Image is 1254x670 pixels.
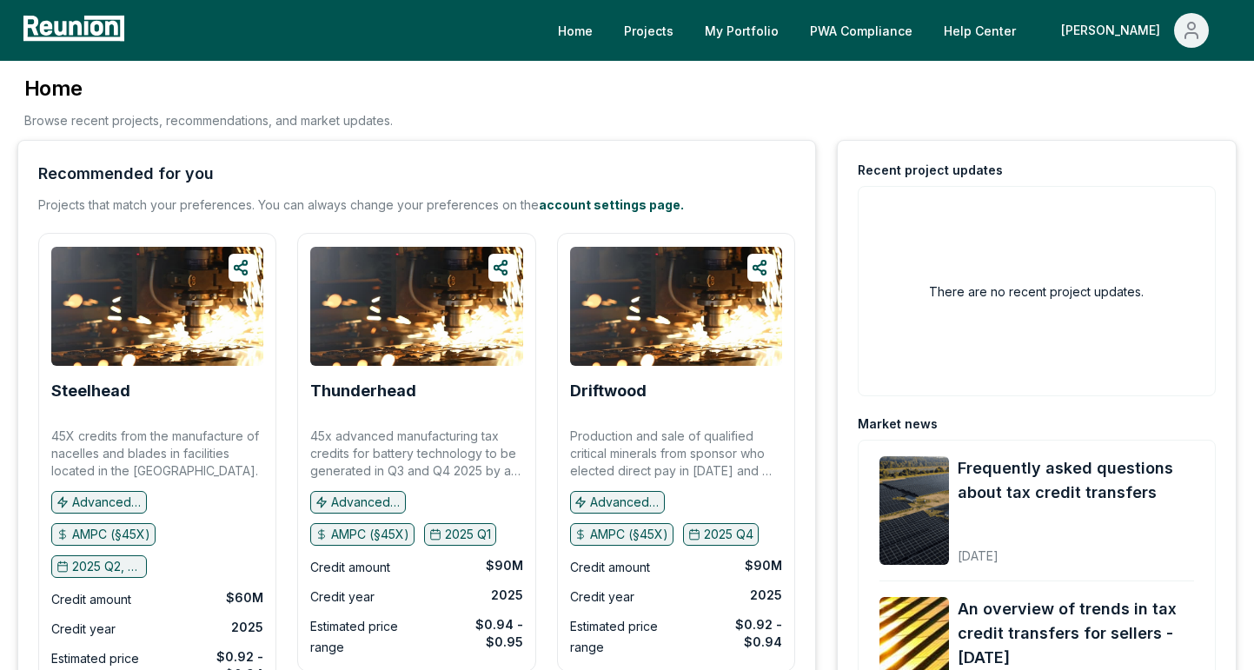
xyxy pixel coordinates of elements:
[310,587,375,607] div: Credit year
[958,597,1194,670] a: An overview of trends in tax credit transfers for sellers - [DATE]
[958,456,1194,505] a: Frequently asked questions about tax credit transfers
[51,491,147,514] button: Advanced manufacturing
[930,13,1030,48] a: Help Center
[691,13,793,48] a: My Portfolio
[544,13,1237,48] nav: Main
[51,428,263,480] p: 45X credits from the manufacture of nacelles and blades in facilities located in the [GEOGRAPHIC_...
[491,587,523,604] div: 2025
[24,111,393,129] p: Browse recent projects, recommendations, and market updates.
[590,526,668,543] p: AMPC (§45X)
[570,616,694,658] div: Estimated price range
[310,247,522,366] img: Thunderhead
[226,589,263,607] div: $60M
[683,523,759,546] button: 2025 Q4
[610,13,687,48] a: Projects
[310,616,435,658] div: Estimated price range
[570,247,782,366] img: Driftwood
[544,13,607,48] a: Home
[1047,13,1223,48] button: [PERSON_NAME]
[693,616,781,651] div: $0.92 - $0.94
[570,428,782,480] p: Production and sale of qualified critical minerals from sponsor who elected direct pay in [DATE] ...
[24,75,393,103] h3: Home
[570,491,666,514] button: Advanced manufacturing
[445,526,491,543] p: 2025 Q1
[539,197,684,212] a: account settings page.
[51,589,131,610] div: Credit amount
[310,382,416,400] a: Thunderhead
[72,526,150,543] p: AMPC (§45X)
[310,557,390,578] div: Credit amount
[310,428,522,480] p: 45x advanced manufacturing tax credits for battery technology to be generated in Q3 and Q4 2025 b...
[958,534,1194,565] div: [DATE]
[331,526,409,543] p: AMPC (§45X)
[1061,13,1167,48] div: [PERSON_NAME]
[570,382,647,400] a: Driftwood
[435,616,522,651] div: $0.94 - $0.95
[51,555,147,578] button: 2025 Q2, 2025 Q3, 2025 Q4
[796,13,926,48] a: PWA Compliance
[745,557,782,574] div: $90M
[750,587,782,604] div: 2025
[929,282,1144,301] h2: There are no recent project updates.
[51,382,130,400] a: Steelhead
[424,523,496,546] button: 2025 Q1
[51,247,263,366] img: Steelhead
[486,557,523,574] div: $90M
[72,558,142,575] p: 2025 Q2, 2025 Q3, 2025 Q4
[38,197,539,212] span: Projects that match your preferences. You can always change your preferences on the
[231,619,263,636] div: 2025
[310,491,406,514] button: Advanced manufacturing
[858,162,1003,179] div: Recent project updates
[570,587,634,607] div: Credit year
[38,162,214,186] div: Recommended for you
[570,557,650,578] div: Credit amount
[879,456,949,565] img: Frequently asked questions about tax credit transfers
[51,619,116,640] div: Credit year
[858,415,938,433] div: Market news
[72,494,142,511] p: Advanced manufacturing
[590,494,660,511] p: Advanced manufacturing
[704,526,753,543] p: 2025 Q4
[331,494,401,511] p: Advanced manufacturing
